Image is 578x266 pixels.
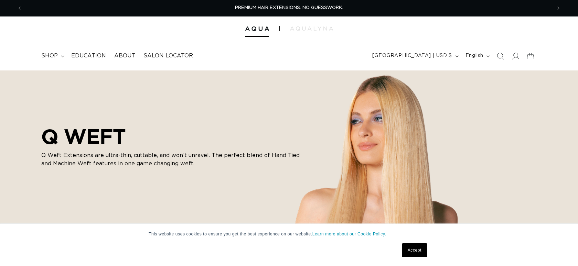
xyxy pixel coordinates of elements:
[139,48,197,64] a: Salon Locator
[71,52,106,59] span: Education
[41,52,58,59] span: shop
[41,151,303,168] p: Q Weft Extensions are ultra-thin, cuttable, and won’t unravel. The perfect blend of Hand Tied and...
[290,26,333,31] img: aqualyna.com
[551,2,566,15] button: Next announcement
[12,2,27,15] button: Previous announcement
[37,48,67,64] summary: shop
[372,52,452,59] span: [GEOGRAPHIC_DATA] | USD $
[402,243,427,257] a: Accept
[149,231,429,237] p: This website uses cookies to ensure you get the best experience on our website.
[41,124,303,148] h2: Q WEFT
[235,5,343,10] span: PREMIUM HAIR EXTENSIONS. NO GUESSWORK.
[465,52,483,59] span: English
[312,232,386,236] a: Learn more about our Cookie Policy.
[245,26,269,31] img: Aqua Hair Extensions
[67,48,110,64] a: Education
[114,52,135,59] span: About
[461,49,493,63] button: English
[110,48,139,64] a: About
[493,48,508,64] summary: Search
[143,52,193,59] span: Salon Locator
[368,49,461,63] button: [GEOGRAPHIC_DATA] | USD $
